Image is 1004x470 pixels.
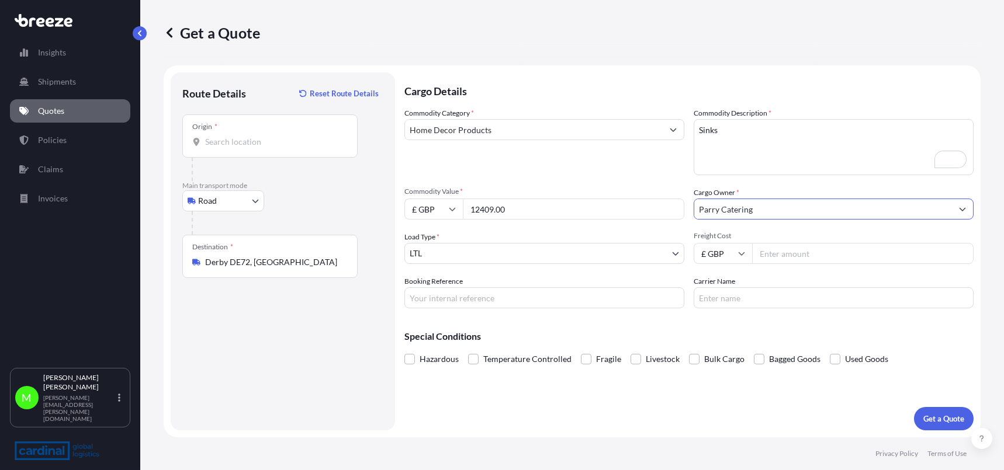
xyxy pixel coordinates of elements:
[38,47,66,58] p: Insights
[10,99,130,123] a: Quotes
[694,187,739,199] label: Cargo Owner
[694,231,974,241] span: Freight Cost
[38,105,64,117] p: Quotes
[10,70,130,93] a: Shipments
[38,76,76,88] p: Shipments
[310,88,379,99] p: Reset Route Details
[404,187,684,196] span: Commodity Value
[404,231,439,243] span: Load Type
[10,158,130,181] a: Claims
[646,350,680,368] span: Livestock
[404,287,684,308] input: Your internal reference
[198,195,217,207] span: Road
[43,373,116,392] p: [PERSON_NAME] [PERSON_NAME]
[410,248,422,259] span: LTL
[845,350,888,368] span: Used Goods
[914,407,974,430] button: Get a Quote
[694,287,974,308] input: Enter name
[38,134,67,146] p: Policies
[192,122,217,131] div: Origin
[10,41,130,64] a: Insights
[752,243,974,264] input: Enter amount
[43,394,116,422] p: [PERSON_NAME][EMAIL_ADDRESS][PERSON_NAME][DOMAIN_NAME]
[404,332,974,341] p: Special Conditions
[875,449,918,458] a: Privacy Policy
[192,242,233,252] div: Destination
[164,23,260,42] p: Get a Quote
[182,181,383,190] p: Main transport mode
[596,350,621,368] span: Fragile
[205,256,343,268] input: Destination
[38,163,63,175] p: Claims
[694,107,771,119] label: Commodity Description
[404,243,684,264] button: LTL
[927,449,967,458] a: Terms of Use
[10,128,130,152] a: Policies
[463,199,684,220] input: Type amount
[404,107,474,119] label: Commodity Category
[405,119,663,140] input: Select a commodity type
[694,199,952,220] input: Full name
[10,187,130,210] a: Invoices
[694,276,735,287] label: Carrier Name
[182,190,264,211] button: Select transport
[22,392,32,403] span: M
[663,119,684,140] button: Show suggestions
[205,136,343,148] input: Origin
[404,72,974,107] p: Cargo Details
[38,193,68,204] p: Invoices
[923,413,964,424] p: Get a Quote
[694,119,974,175] textarea: To enrich screen reader interactions, please activate Accessibility in Grammarly extension settings
[483,350,572,368] span: Temperature Controlled
[952,199,973,220] button: Show suggestions
[404,276,463,287] label: Booking Reference
[420,350,459,368] span: Hazardous
[704,350,745,368] span: Bulk Cargo
[15,441,99,460] img: organization-logo
[182,86,246,100] p: Route Details
[293,84,383,103] button: Reset Route Details
[769,350,820,368] span: Bagged Goods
